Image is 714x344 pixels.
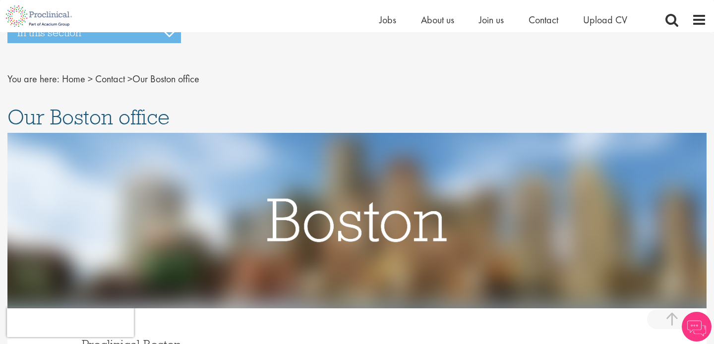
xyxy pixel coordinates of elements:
span: > [127,72,132,85]
iframe: reCAPTCHA [7,307,134,337]
a: Join us [479,13,504,26]
h3: In this section [7,22,181,43]
a: About us [421,13,454,26]
a: breadcrumb link to Home [62,72,85,85]
a: Upload CV [583,13,627,26]
span: Our Boston office [7,104,170,130]
img: Chatbot [682,312,712,342]
a: Jobs [379,13,396,26]
a: Contact [529,13,558,26]
span: Our Boston office [62,72,199,85]
a: breadcrumb link to Contact [95,72,125,85]
span: > [88,72,93,85]
span: You are here: [7,72,59,85]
